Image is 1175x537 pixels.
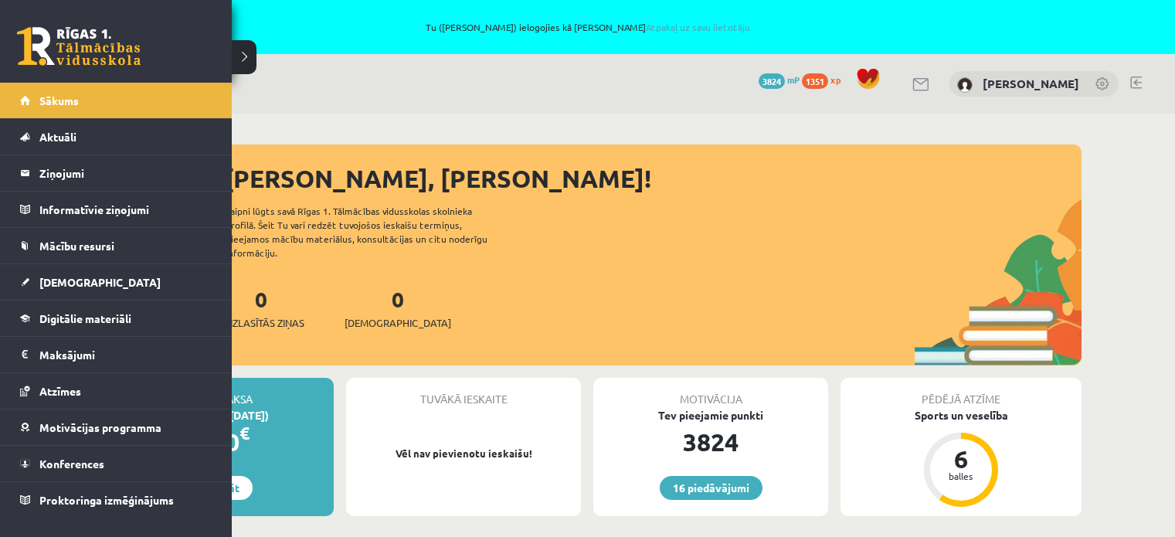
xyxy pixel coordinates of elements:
a: Informatīvie ziņojumi [20,192,212,227]
a: 3824 mP [759,73,800,86]
span: [DEMOGRAPHIC_DATA] [39,275,161,289]
a: 0[DEMOGRAPHIC_DATA] [345,285,451,331]
span: 1351 [802,73,828,89]
div: Motivācija [593,378,828,407]
span: [DEMOGRAPHIC_DATA] [345,315,451,331]
span: 3824 [759,73,785,89]
a: Motivācijas programma [20,410,212,445]
a: Ziņojumi [20,155,212,191]
a: Digitālie materiāli [20,301,212,336]
a: Maksājumi [20,337,212,372]
span: Neizlasītās ziņas [218,315,304,331]
a: [PERSON_NAME] [983,76,1079,91]
span: Digitālie materiāli [39,311,131,325]
span: mP [787,73,800,86]
div: Laipni lūgts savā Rīgas 1. Tālmācības vidusskolas skolnieka profilā. Šeit Tu vari redzēt tuvojošo... [226,204,514,260]
a: 0Neizlasītās ziņas [218,285,304,331]
a: [DEMOGRAPHIC_DATA] [20,264,212,300]
a: Konferences [20,446,212,481]
div: balles [938,471,984,481]
div: 6 [938,447,984,471]
div: Tev pieejamie punkti [593,407,828,423]
a: Atzīmes [20,373,212,409]
a: Atpakaļ uz savu lietotāju [646,21,750,33]
span: Proktoringa izmēģinājums [39,493,174,507]
legend: Informatīvie ziņojumi [39,192,212,227]
p: Vēl nav pievienotu ieskaišu! [354,446,573,461]
div: Pēdējā atzīme [840,378,1082,407]
a: Sports un veselība 6 balles [840,407,1082,509]
span: Motivācijas programma [39,420,161,434]
a: 1351 xp [802,73,848,86]
span: Konferences [39,457,104,471]
img: Amanda Lorberga [957,77,973,93]
a: Mācību resursi [20,228,212,263]
span: Sākums [39,93,79,107]
a: 16 piedāvājumi [660,476,762,500]
span: Tu ([PERSON_NAME]) ielogojies kā [PERSON_NAME] [117,22,1058,32]
span: xp [830,73,840,86]
a: Proktoringa izmēģinājums [20,482,212,518]
a: Sākums [20,83,212,118]
div: [PERSON_NAME], [PERSON_NAME]! [224,160,1082,197]
legend: Maksājumi [39,337,212,372]
span: Mācību resursi [39,239,114,253]
div: Tuvākā ieskaite [346,378,581,407]
div: Sports un veselība [840,407,1082,423]
div: 3824 [593,423,828,461]
span: Aktuāli [39,130,76,144]
span: Atzīmes [39,384,81,398]
a: Rīgas 1. Tālmācības vidusskola [17,27,141,66]
a: Aktuāli [20,119,212,155]
span: € [239,422,250,444]
legend: Ziņojumi [39,155,212,191]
